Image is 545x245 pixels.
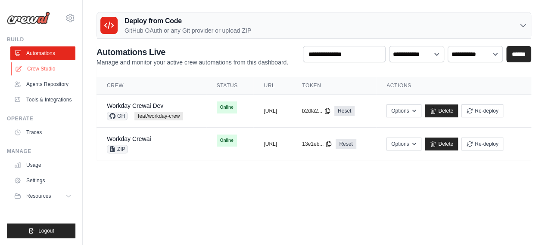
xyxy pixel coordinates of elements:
[292,77,376,95] th: Token
[107,135,151,142] a: Workday Crewai
[26,193,51,199] span: Resources
[107,112,128,120] span: GH
[253,77,292,95] th: URL
[336,139,356,149] a: Reset
[461,104,503,117] button: Re-deploy
[206,77,254,95] th: Status
[97,77,206,95] th: Crew
[107,102,163,109] a: Workday Crewai Dev
[7,36,75,43] div: Build
[97,46,288,58] h2: Automations Live
[10,77,75,91] a: Agents Repository
[7,12,50,24] img: Logo
[502,204,545,245] iframe: Chat Widget
[425,138,458,150] a: Delete
[10,93,75,107] a: Tools & Integrations
[97,58,288,67] p: Manage and monitor your active crew automations from this dashboard.
[10,158,75,172] a: Usage
[10,126,75,139] a: Traces
[125,16,251,26] h3: Deploy from Code
[7,115,75,122] div: Operate
[217,135,237,147] span: Online
[425,104,458,117] a: Delete
[386,104,421,117] button: Options
[10,46,75,60] a: Automations
[11,62,76,76] a: Crew Studio
[38,227,54,234] span: Logout
[376,77,531,95] th: Actions
[302,141,332,147] button: 13e1eb...
[217,101,237,113] span: Online
[10,189,75,203] button: Resources
[107,145,128,153] span: ZIP
[7,224,75,238] button: Logout
[461,138,503,150] button: Re-deploy
[10,174,75,187] a: Settings
[302,107,331,114] button: b2dfa2...
[134,112,183,120] span: feat/workday-crew
[7,148,75,155] div: Manage
[125,26,251,35] p: GitHub OAuth or any Git provider or upload ZIP
[386,138,421,150] button: Options
[334,106,355,116] a: Reset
